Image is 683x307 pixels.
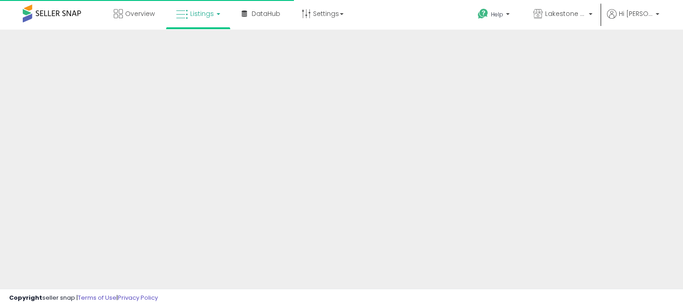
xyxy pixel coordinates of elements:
[190,9,214,18] span: Listings
[118,293,158,302] a: Privacy Policy
[9,293,42,302] strong: Copyright
[477,8,489,20] i: Get Help
[125,9,155,18] span: Overview
[471,1,519,30] a: Help
[545,9,586,18] span: Lakestone Enterprises
[607,9,659,30] a: Hi [PERSON_NAME]
[9,294,158,302] div: seller snap | |
[619,9,653,18] span: Hi [PERSON_NAME]
[78,293,116,302] a: Terms of Use
[491,10,503,18] span: Help
[252,9,280,18] span: DataHub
